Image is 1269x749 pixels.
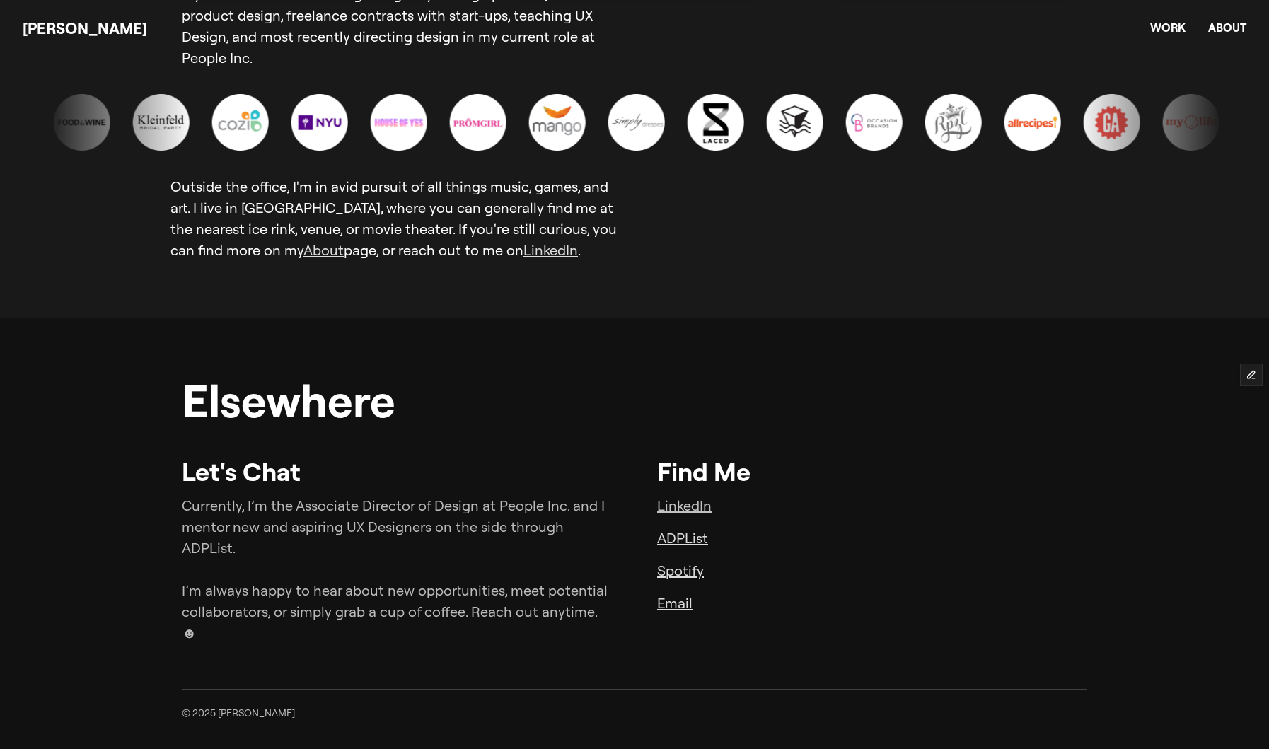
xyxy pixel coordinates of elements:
[1208,21,1246,35] a: About
[657,451,751,492] p: Find Me
[182,374,395,429] p: Elsewhere
[657,497,712,514] a: LinkedIn
[523,241,578,259] a: LinkedIn
[657,562,704,579] a: Spotify
[925,94,982,151] img: RPZL logo
[657,529,708,547] a: ADPList
[182,706,295,721] p: © 2025 [PERSON_NAME]
[303,241,344,259] a: About
[182,581,611,641] span: I’m always happy to hear about new opportunities, meet potential collaborators, or simply grab a ...
[1241,364,1262,385] button: Edit Framer Content
[657,594,693,612] a: Email
[23,18,147,38] a: [PERSON_NAME]
[170,176,623,261] p: Outside the office, I'm in avid pursuit of all things music, games, and art. I live in [GEOGRAPHI...
[1150,21,1186,35] a: Work
[182,497,608,557] span: Currently, I’m the Associate Director of Design at People Inc. and I mentor new and aspiring UX D...
[182,451,301,492] p: Let's Chat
